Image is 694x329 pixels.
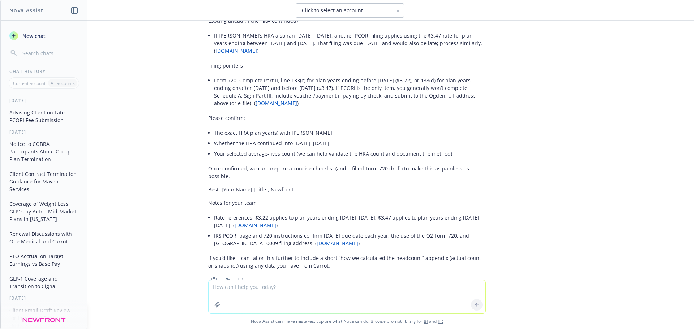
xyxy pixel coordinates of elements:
[208,114,486,122] p: Please confirm:
[214,30,486,56] li: If [PERSON_NAME]’s HRA also ran [DATE]–[DATE], another PCORI filing applies using the $3.47 rate ...
[214,75,486,108] li: Form 720: Complete Part II, line 133(c) for plan years ending before [DATE] ($3.22), or 133(d) fo...
[211,277,217,283] svg: Copy to clipboard
[7,107,81,126] button: Advising Client on Late PCORI Fee Submission
[7,198,81,225] button: Coverage of Weight Loss GLP1s by Aetna Mid-Market Plans in [US_STATE]
[296,3,404,18] button: Click to select an account
[208,254,486,269] p: If you’d like, I can tailor this further to include a short “how we calculated the headcount” app...
[7,228,81,247] button: Renewal Discussions with One Medical and Carrot
[235,222,276,229] a: [DOMAIN_NAME]
[256,100,297,107] a: [DOMAIN_NAME]
[302,7,363,14] span: Click to select an account
[1,98,87,104] div: [DATE]
[21,48,78,58] input: Search chats
[21,32,46,40] span: New chat
[7,250,81,270] button: PTO Accrual on Target Earnings vs Base Pay
[317,240,358,247] a: [DOMAIN_NAME]
[7,138,81,165] button: Notice to COBRA Participants About Group Plan Termination
[7,29,81,42] button: New chat
[214,212,486,230] li: Rate references: $3.22 applies to plan years ending [DATE]–[DATE]; $3.47 applies to plan years en...
[1,295,87,301] div: [DATE]
[3,314,691,329] span: Nova Assist can make mistakes. Explore what Nova can do: Browse prompt library for and
[7,273,81,292] button: GLP-1 Coverage and Transition to Cigna
[214,138,486,148] li: Whether the HRA continued into [DATE]–[DATE].
[51,80,75,86] p: All accounts
[9,7,43,14] h1: Nova Assist
[215,47,257,54] a: [DOMAIN_NAME]
[1,129,87,135] div: [DATE]
[208,186,486,193] p: Best, [Your Name] [Title], Newfront
[208,17,486,25] p: Looking ahead (if the HRA continued)
[13,80,46,86] p: Current account
[438,318,443,324] a: TR
[7,168,81,195] button: Client Contract Termination Guidance for Maven Services
[234,275,246,285] button: Thumbs down
[208,62,486,69] p: Filing pointers
[214,230,486,248] li: IRS PCORI page and 720 instructions confirm [DATE] due date each year, the use of the Q2 Form 720...
[1,68,87,74] div: Chat History
[214,148,486,159] li: Your selected average‑lives count (we can help validate the HRA count and document the method).
[214,127,486,138] li: The exact HRA plan year(s) with [PERSON_NAME].
[208,199,486,207] p: Notes for your team
[424,318,428,324] a: BI
[208,165,486,180] p: Once confirmed, we can prepare a concise checklist (and a filled Form 720 draft) to make this as ...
